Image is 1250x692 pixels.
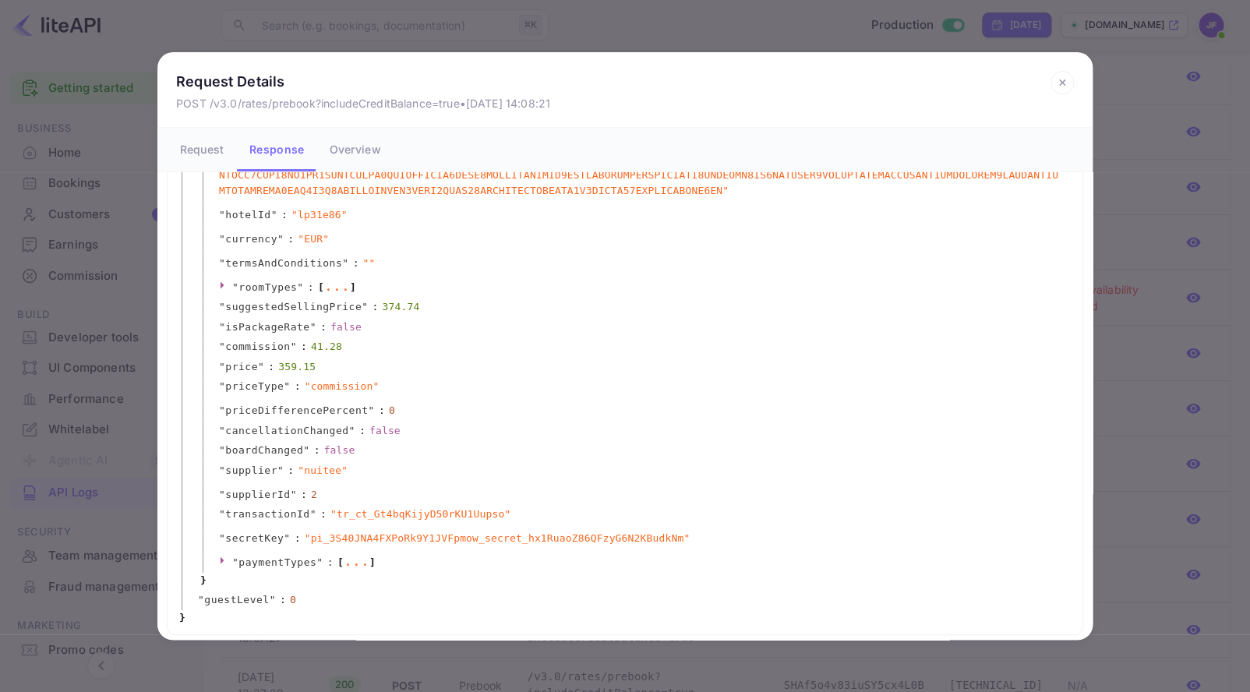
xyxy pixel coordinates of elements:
[219,380,225,392] span: "
[330,320,362,335] div: false
[310,321,316,333] span: "
[295,379,301,394] span: :
[291,341,297,352] span: "
[238,281,297,293] span: roomTypes
[291,207,348,223] span: " lp31e86 "
[290,592,296,608] div: 0
[219,444,225,456] span: "
[219,233,225,245] span: "
[311,339,342,355] div: 41.28
[225,463,277,478] span: supplier
[308,280,314,295] span: :
[349,425,355,436] span: "
[284,380,290,392] span: "
[324,443,355,458] div: false
[219,404,225,416] span: "
[369,423,401,439] div: false
[232,556,238,568] span: "
[362,301,368,312] span: "
[298,463,348,478] span: " nuitee "
[344,557,369,565] div: ...
[219,532,225,544] span: "
[330,507,510,522] span: " tr_ct_Gt4bqKijyD50rKU1Uupso "
[219,489,225,500] span: "
[305,379,380,394] span: " commission "
[177,610,185,626] span: }
[176,71,550,92] p: Request Details
[225,320,309,335] span: isPackageRate
[258,361,264,372] span: "
[225,207,270,223] span: hotelId
[350,280,356,295] span: ]
[301,487,307,503] span: :
[389,403,395,418] div: 0
[219,301,225,312] span: "
[219,209,225,221] span: "
[278,359,316,375] div: 359.15
[320,507,327,522] span: :
[198,594,204,605] span: "
[167,128,237,171] button: Request
[225,487,290,503] span: supplierId
[291,489,297,500] span: "
[219,425,225,436] span: "
[219,508,225,520] span: "
[342,257,348,269] span: "
[225,423,348,439] span: cancellationChanged
[225,299,362,315] span: suggestedSellingPrice
[324,282,350,290] div: ...
[225,507,309,522] span: transactionId
[225,531,284,546] span: secretKey
[359,423,365,439] span: :
[314,443,320,458] span: :
[225,379,284,394] span: priceType
[298,231,329,247] span: " EUR "
[379,403,385,418] span: :
[310,508,316,520] span: "
[237,128,316,171] button: Response
[305,531,690,546] span: " pi_3S40JNA4FXPoRk9Y1JVFpmow_secret_hx1RuaoZ86QFzyG6N2KBudkNm "
[363,256,376,271] span: " "
[280,592,286,608] span: :
[277,233,284,245] span: "
[284,532,290,544] span: "
[327,555,334,570] span: :
[204,592,269,608] span: guestLevel
[232,281,238,293] span: "
[176,95,550,111] p: POST /v3.0/rates/prebook?includeCreditBalance=true • [DATE] 14:08:21
[225,256,342,271] span: termsAndConditions
[225,339,290,355] span: commission
[238,556,316,568] span: paymentTypes
[301,339,307,355] span: :
[268,359,274,375] span: :
[225,403,368,418] span: priceDifferencePercent
[369,404,375,416] span: "
[219,257,225,269] span: "
[316,556,323,568] span: "
[219,361,225,372] span: "
[288,463,294,478] span: :
[277,464,284,476] span: "
[320,320,327,335] span: :
[225,359,258,375] span: price
[198,573,207,588] span: }
[353,256,359,271] span: :
[369,555,376,570] span: ]
[311,487,317,503] div: 2
[219,464,225,476] span: "
[318,280,324,295] span: [
[383,299,420,315] div: 374.74
[303,444,309,456] span: "
[219,321,225,333] span: "
[281,207,288,223] span: :
[316,128,393,171] button: Overview
[295,531,301,546] span: :
[225,443,303,458] span: boardChanged
[271,209,277,221] span: "
[270,594,276,605] span: "
[297,281,303,293] span: "
[225,231,277,247] span: currency
[373,299,379,315] span: :
[288,231,294,247] span: :
[337,555,344,570] span: [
